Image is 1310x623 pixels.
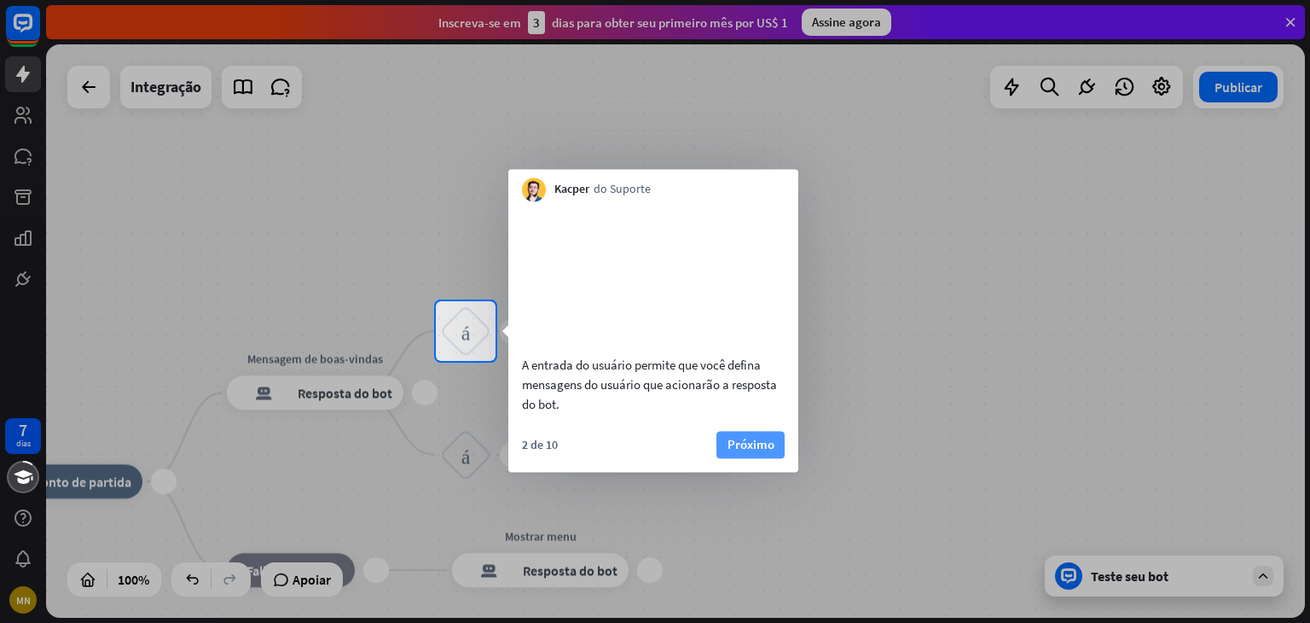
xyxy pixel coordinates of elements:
[554,182,589,197] font: Kacper
[727,436,774,452] font: Próximo
[14,7,65,58] button: Abra o widget de bate-papo do LiveChat
[594,182,651,197] font: do Suporte
[716,431,785,458] button: Próximo
[522,437,558,452] font: 2 de 10
[461,320,471,341] font: bloco_entrada_do_usuário
[522,357,777,412] font: A entrada do usuário permite que você defina mensagens do usuário que acionarão a resposta do bot.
